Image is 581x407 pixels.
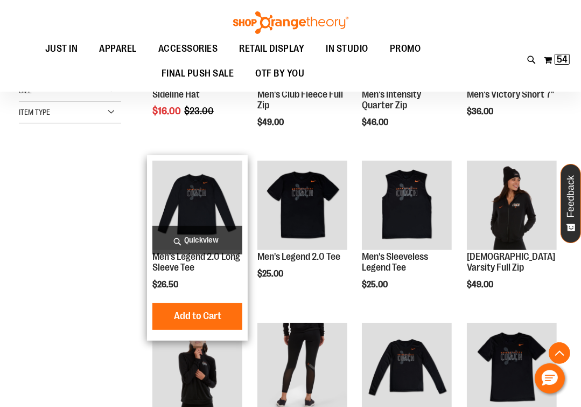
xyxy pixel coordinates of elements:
a: OTF BY YOU [244,61,315,86]
a: RETAIL DISPLAY [228,37,315,61]
a: PROMO [379,37,432,61]
a: [DEMOGRAPHIC_DATA] Varsity Full Zip [467,251,555,273]
span: $25.00 [362,280,389,289]
a: OTF Mens Coach FA23 Legend 2.0 LS Tee - Black primary image [152,161,242,252]
span: JUST IN [45,37,78,61]
a: JUST IN [34,37,89,61]
span: Add to Cart [174,310,221,322]
a: IN STUDIO [315,37,379,61]
a: Men's Legend 2.0 Long Sleeve Tee [152,251,240,273]
a: Men's Legend 2.0 Tee [257,251,340,262]
span: ACCESSORIES [158,37,218,61]
a: OTF Mens Coach FA23 Legend 2.0 SS Tee - Black primary image [257,161,347,252]
span: OTF BY YOU [255,61,304,86]
a: Men's Sleeveless Legend Tee [362,251,428,273]
span: $49.00 [467,280,495,289]
span: IN STUDIO [326,37,368,61]
img: OTF Ladies Coach FA23 Varsity Full Zip - Black primary image [467,161,557,251]
button: Add to Cart [138,303,257,330]
span: 54 [557,54,568,65]
span: Feedback [566,175,576,218]
span: $36.00 [467,107,495,116]
a: Men's Club Fleece Full Zip [257,89,343,111]
button: Back To Top [549,342,570,364]
span: $16.00 [152,106,183,116]
span: $46.00 [362,118,390,127]
a: OTF Ladies Coach FA23 Varsity Full Zip - Black primary image [467,161,557,252]
a: FINAL PUSH SALE [151,61,245,86]
a: Quickview [152,226,242,254]
img: OTF Mens Coach FA23 Legend 2.0 SS Tee - Black primary image [257,161,347,251]
span: RETAIL DISPLAY [239,37,304,61]
div: product [356,155,457,317]
img: OTF Mens Coach FA23 Legend Sleeveless Tee - Black primary image [362,161,452,251]
span: PROMO [390,37,421,61]
img: OTF Mens Coach FA23 Legend 2.0 LS Tee - Black primary image [152,161,242,251]
div: product [461,155,562,317]
span: $49.00 [257,118,285,127]
a: Sideline Hat [152,89,200,100]
a: Men's Intensity Quarter Zip [362,89,421,111]
div: product [252,155,353,307]
a: Men's Victory Short 7" [467,89,554,100]
span: $25.00 [257,269,285,279]
span: $23.00 [184,106,215,116]
button: Feedback - Show survey [561,164,581,243]
span: FINAL PUSH SALE [162,61,234,86]
span: APPAREL [99,37,137,61]
img: Shop Orangetheory [232,11,350,34]
a: ACCESSORIES [148,37,229,61]
a: OTF Mens Coach FA23 Legend Sleeveless Tee - Black primary image [362,161,452,252]
a: APPAREL [88,37,148,61]
span: $26.50 [152,280,180,289]
span: Item Type [19,108,50,116]
div: product [147,155,248,341]
button: Hello, have a question? Let’s chat. [535,363,565,394]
